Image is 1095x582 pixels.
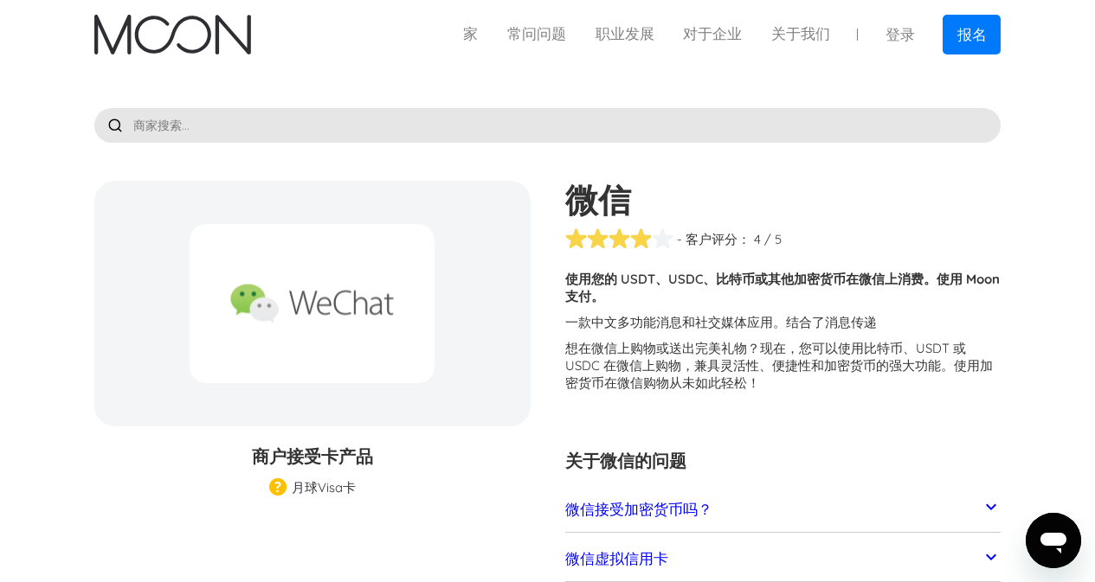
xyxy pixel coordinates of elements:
[764,231,782,247] font: / 5
[886,26,915,43] font: 登录
[771,25,830,42] font: 关于我们
[565,340,993,391] font: ？现在，您可以使用比特币、USDT 或 USDC 在微信上购物，兼具灵活性、便捷性和加密货币的强大功能。使用加密货币在微信购物从未如此轻松！
[252,445,321,467] font: 商户接受
[656,340,747,356] font: 或送出完美礼物
[292,479,356,496] font: 月球Visa卡
[683,25,742,42] font: 对于企业
[321,445,373,467] font: 卡产品
[565,271,1000,304] font: 使用 Moon 支付。
[565,450,686,471] font: 关于微信的问题
[463,25,478,42] font: 家
[565,179,631,221] font: 微信
[493,23,581,45] a: 常问问题
[957,26,987,43] font: 报名
[94,108,1002,143] input: 商家搜索...
[871,16,930,54] a: 登录
[565,314,877,330] font: 一款中文多功能消息和社交媒体应用。结合了消息传递
[581,23,669,45] a: 职业发展
[943,15,1002,54] a: 报名
[565,499,712,519] font: 微信接受加密货币吗？
[565,540,1002,577] a: 微信虚拟信用卡
[668,23,757,45] a: 对于企业
[596,25,654,42] font: 职业发展
[448,23,493,45] a: 家
[94,15,251,54] img: 月亮标志
[757,23,845,45] a: 关于我们
[677,231,750,247] font: - 客户评分：
[565,271,937,287] font: 使用您的 USDT、USDC、比特币或其他加密货币在微信上消费。
[565,548,668,568] font: 微信虚拟信用卡
[565,491,1002,528] a: 微信接受加密货币吗？
[507,25,566,42] font: 常问问题
[94,15,251,54] a: 家
[1026,513,1081,568] iframe: 启动消息传送窗口的按钮
[754,231,761,247] font: 4
[565,340,656,356] font: 想在微信上购物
